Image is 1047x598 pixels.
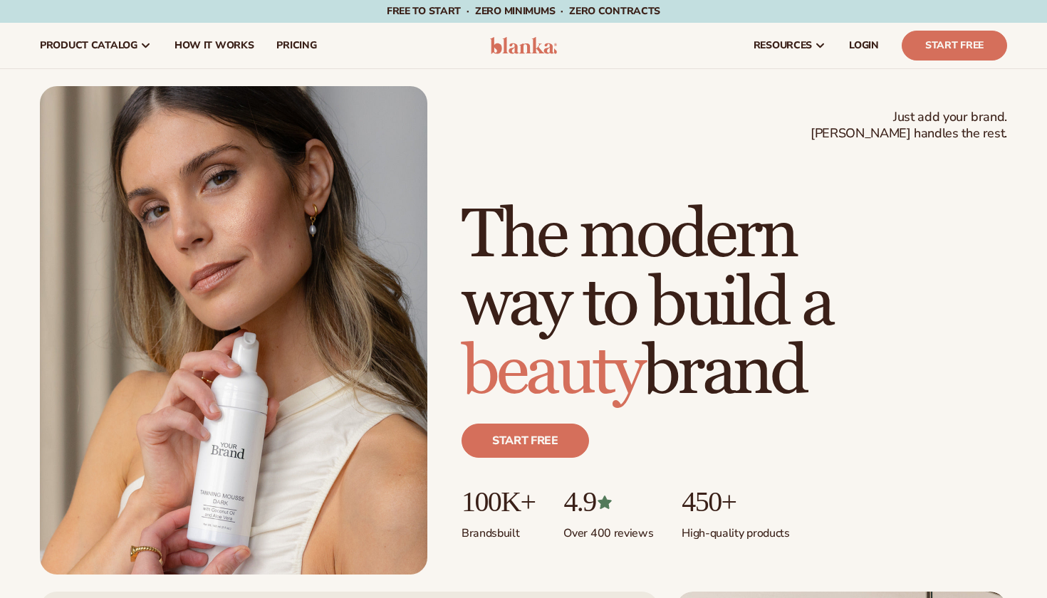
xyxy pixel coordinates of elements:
a: pricing [265,23,328,68]
img: Female holding tanning mousse. [40,86,427,575]
span: LOGIN [849,40,879,51]
p: Brands built [462,518,535,541]
h1: The modern way to build a brand [462,201,1007,406]
p: High-quality products [682,518,789,541]
p: 4.9 [563,486,653,518]
p: 100K+ [462,486,535,518]
a: How It Works [163,23,266,68]
span: beauty [462,330,642,414]
p: Over 400 reviews [563,518,653,541]
span: Just add your brand. [PERSON_NAME] handles the rest. [811,109,1007,142]
a: product catalog [28,23,163,68]
a: LOGIN [838,23,890,68]
span: product catalog [40,40,137,51]
p: 450+ [682,486,789,518]
span: resources [754,40,812,51]
span: pricing [276,40,316,51]
img: logo [490,37,558,54]
span: Free to start · ZERO minimums · ZERO contracts [387,4,660,18]
a: Start free [462,424,589,458]
a: resources [742,23,838,68]
span: How It Works [174,40,254,51]
a: Start Free [902,31,1007,61]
